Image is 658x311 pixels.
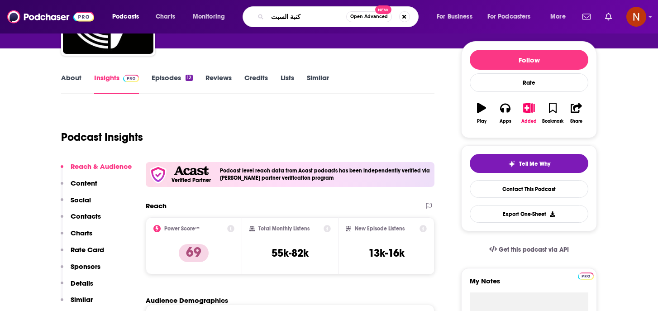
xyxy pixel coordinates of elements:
div: Rate [470,73,588,92]
button: Added [517,97,541,129]
span: Open Advanced [350,14,388,19]
a: Show notifications dropdown [579,9,594,24]
span: Charts [156,10,175,23]
button: open menu [186,10,237,24]
button: Reach & Audience [61,162,132,179]
button: Follow [470,50,588,70]
button: Play [470,97,493,129]
h5: Verified Partner [172,177,211,183]
a: Contact This Podcast [470,180,588,198]
p: Rate Card [71,245,104,254]
img: tell me why sparkle [508,160,515,167]
span: For Podcasters [487,10,531,23]
button: Export One-Sheet [470,205,588,223]
img: User Profile [626,7,646,27]
button: Content [61,179,97,196]
p: Charts [71,229,92,237]
h1: Podcast Insights [61,130,143,144]
button: open menu [106,10,151,24]
a: Lists [281,73,294,94]
button: Open AdvancedNew [346,11,392,22]
h2: Audience Demographics [146,296,228,305]
a: Episodes12 [152,73,193,94]
button: tell me why sparkleTell Me Why [470,154,588,173]
p: Contacts [71,212,101,220]
button: open menu [482,10,544,24]
a: Get this podcast via API [482,239,576,261]
h2: Total Monthly Listens [258,225,310,232]
div: Apps [500,119,511,124]
h2: Reach [146,201,167,210]
h2: Power Score™ [164,225,200,232]
a: Credits [244,73,268,94]
img: Podchaser Pro [123,75,139,82]
button: open menu [430,10,484,24]
button: Contacts [61,212,101,229]
a: Pro website [578,271,594,280]
button: Details [61,279,93,296]
img: Podchaser - Follow, Share and Rate Podcasts [7,8,94,25]
span: Monitoring [193,10,225,23]
a: InsightsPodchaser Pro [94,73,139,94]
span: More [550,10,566,23]
h3: 55k-82k [272,246,309,260]
h3: 13k-16k [368,246,405,260]
button: Social [61,196,91,212]
img: Podchaser Pro [578,273,594,280]
div: Bookmark [542,119,563,124]
label: My Notes [470,277,588,292]
p: Similar [71,295,93,304]
div: Search podcasts, credits, & more... [251,6,427,27]
a: Show notifications dropdown [601,9,615,24]
button: Charts [61,229,92,245]
input: Search podcasts, credits, & more... [267,10,346,24]
a: Reviews [205,73,232,94]
button: Apps [493,97,517,129]
button: Sponsors [61,262,100,279]
a: Charts [150,10,181,24]
span: New [375,5,391,14]
a: About [61,73,81,94]
p: Sponsors [71,262,100,271]
div: 12 [186,75,193,81]
span: Tell Me Why [519,160,550,167]
span: Logged in as AdelNBM [626,7,646,27]
button: Bookmark [541,97,564,129]
h4: Podcast level reach data from Acast podcasts has been independently verified via [PERSON_NAME] pa... [220,167,431,181]
a: Similar [307,73,329,94]
div: Added [521,119,537,124]
button: Rate Card [61,245,104,262]
button: Share [565,97,588,129]
p: Details [71,279,93,287]
p: 69 [179,244,209,262]
p: Content [71,179,97,187]
span: For Business [437,10,472,23]
div: Play [477,119,486,124]
button: open menu [544,10,577,24]
button: Show profile menu [626,7,646,27]
div: Share [570,119,582,124]
span: Podcasts [112,10,139,23]
span: Get this podcast via API [499,246,569,254]
p: Social [71,196,91,204]
img: Acast [174,166,208,176]
p: Reach & Audience [71,162,132,171]
h2: New Episode Listens [355,225,405,232]
img: verfied icon [149,166,167,183]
